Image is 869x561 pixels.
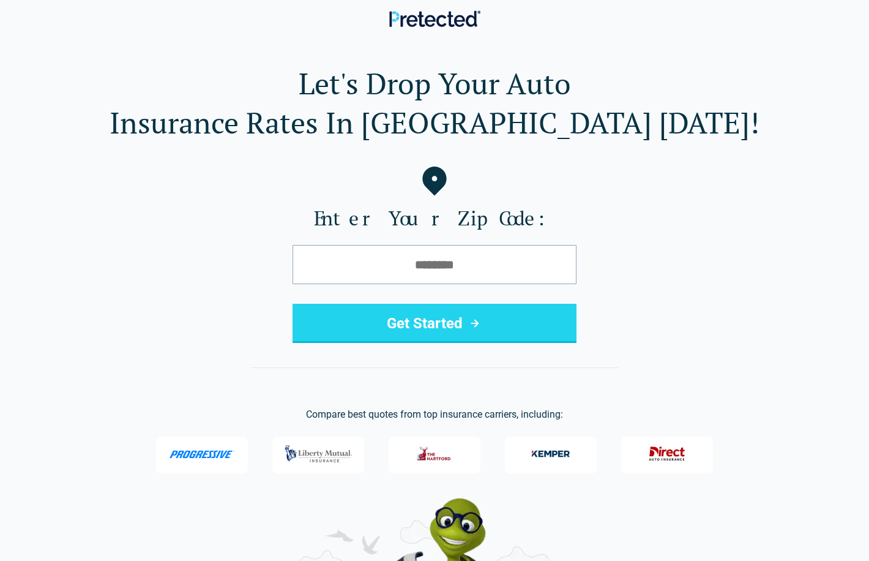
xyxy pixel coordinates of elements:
h1: Let's Drop Your Auto Insurance Rates In [GEOGRAPHIC_DATA] [DATE]! [20,64,849,142]
img: Direct General [643,441,692,467]
button: Get Started [293,304,576,343]
img: Kemper [526,441,575,467]
p: Compare best quotes from top insurance carriers, including: [20,407,849,422]
img: The Hartford [410,441,459,467]
img: Liberty Mutual [282,439,356,469]
img: Progressive [170,450,235,459]
label: Enter Your Zip Code: [20,206,849,230]
img: Pretected [389,10,480,27]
